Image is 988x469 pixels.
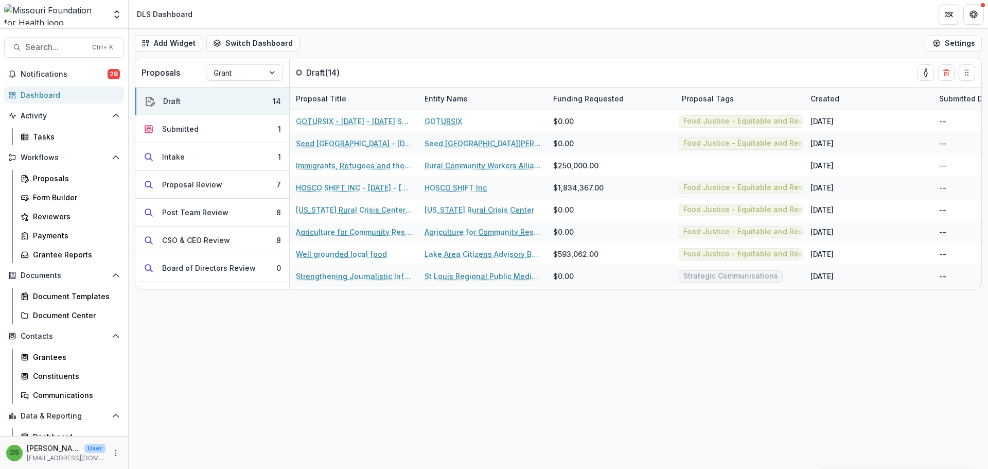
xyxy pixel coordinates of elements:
[296,204,412,215] a: [US_STATE] Rural Crisis Center - [DATE] - [DATE] Seeding Equitable and Sustainable Local Food Sys...
[939,227,946,237] div: --
[133,7,197,22] nav: breadcrumb
[33,131,116,142] div: Tasks
[959,64,975,81] button: Drag
[804,88,933,110] div: Created
[810,138,834,149] div: [DATE]
[296,227,412,237] a: Agriculture for Community Restoration Economic Justice & Sustainability - [DATE] - [DATE] Seeding...
[21,70,108,79] span: Notifications
[90,42,115,53] div: Ctrl + K
[162,151,185,162] div: Intake
[21,153,108,162] span: Workflows
[418,88,547,110] div: Entity Name
[939,204,946,215] div: --
[918,64,934,81] button: toggle-assigned-to-me
[4,149,124,166] button: Open Workflows
[10,449,19,456] div: Deena Lauver Scotti
[33,352,116,362] div: Grantees
[939,182,946,193] div: --
[810,160,834,171] div: [DATE]
[33,431,116,442] div: Dashboard
[4,37,124,58] button: Search...
[21,332,108,341] span: Contacts
[33,230,116,241] div: Payments
[290,88,418,110] div: Proposal Title
[276,179,281,190] div: 7
[939,271,946,282] div: --
[278,151,281,162] div: 1
[16,128,124,145] a: Tasks
[810,227,834,237] div: [DATE]
[16,307,124,324] a: Document Center
[21,112,108,120] span: Activity
[553,138,574,149] span: $0.00
[553,249,598,259] span: $593,062.00
[4,108,124,124] button: Open Activity
[418,93,474,104] div: Entity Name
[27,443,80,454] p: [PERSON_NAME]
[162,263,256,273] div: Board of Directors Review
[939,4,959,25] button: Partners
[939,116,946,127] div: --
[33,310,116,321] div: Document Center
[33,371,116,381] div: Constituents
[425,116,462,127] a: GOTURSIX
[939,160,946,171] div: --
[84,444,105,453] p: User
[553,271,574,282] span: $0.00
[135,88,289,115] button: Draft14
[33,291,116,302] div: Document Templates
[33,211,116,222] div: Reviewers
[939,138,946,149] div: --
[810,249,834,259] div: [DATE]
[547,93,630,104] div: Funding Requested
[33,390,116,401] div: Communications
[810,204,834,215] div: [DATE]
[16,246,124,263] a: Grantee Reports
[276,263,281,273] div: 0
[16,189,124,206] a: Form Builder
[425,271,541,282] a: St Louis Regional Public Media Inc
[547,88,676,110] div: Funding Requested
[16,428,124,445] a: Dashboard
[162,235,230,246] div: CSO & CEO Review
[27,454,105,463] p: [EMAIL_ADDRESS][DOMAIN_NAME]
[33,249,116,260] div: Grantee Reports
[939,249,946,259] div: --
[276,207,281,218] div: 8
[16,170,124,187] a: Proposals
[21,90,116,100] div: Dashboard
[425,204,534,215] a: [US_STATE] Rural Crisis Center
[4,66,124,82] button: Notifications28
[553,182,604,193] span: $1,834,367.00
[135,227,289,254] button: CSO & CEO Review8
[4,267,124,284] button: Open Documents
[16,368,124,385] a: Constituents
[296,249,387,259] a: Well grounded local food
[135,115,289,143] button: Submitted1
[110,4,124,25] button: Open entity switcher
[162,124,199,134] div: Submitted
[676,88,804,110] div: Proposal Tags
[804,93,845,104] div: Created
[162,179,222,190] div: Proposal Review
[110,447,122,459] button: More
[306,66,383,79] p: Draft ( 14 )
[135,35,202,51] button: Add Widget
[16,349,124,366] a: Grantees
[938,64,955,81] button: Delete card
[135,143,289,171] button: Intake1
[25,42,86,52] span: Search...
[425,160,541,171] a: Rural Community Workers Alliance
[296,116,412,127] a: GOTURSIX - [DATE] - [DATE] Seeding Equitable and Sustainable Food Systems
[425,182,487,193] a: HOSCO SHIFT Inc
[142,66,180,79] p: Proposals
[425,249,541,259] a: Lake Area Citizens Advisory Board Inc.
[553,204,574,215] span: $0.00
[926,35,982,51] button: Settings
[276,235,281,246] div: 8
[4,86,124,103] a: Dashboard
